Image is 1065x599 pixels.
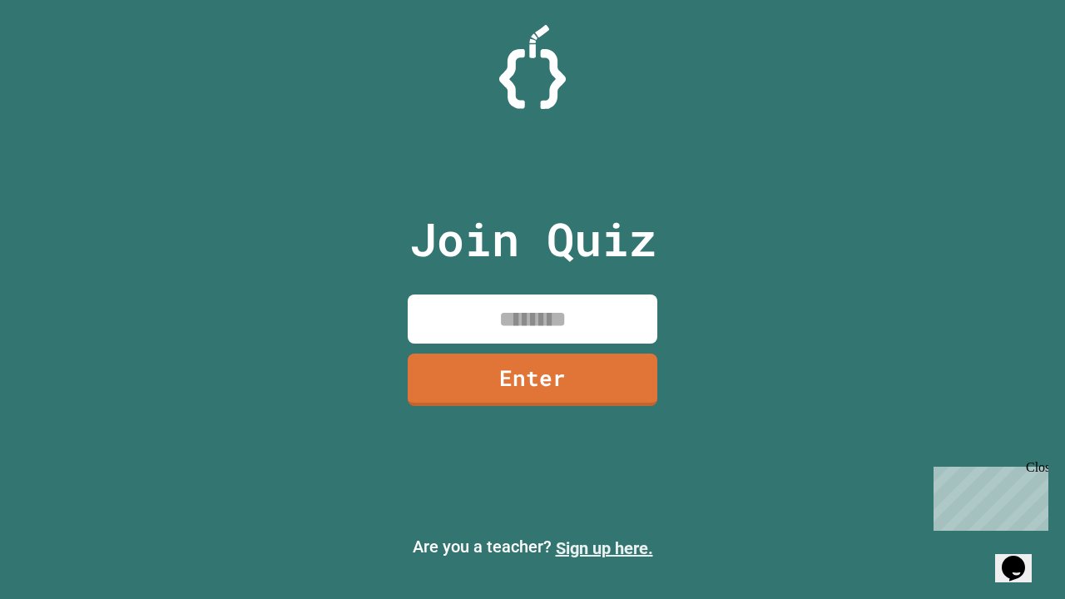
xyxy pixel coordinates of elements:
div: Chat with us now!Close [7,7,115,106]
p: Join Quiz [409,205,656,274]
img: Logo.svg [499,25,566,109]
iframe: chat widget [927,460,1048,531]
a: Sign up here. [556,538,653,558]
p: Are you a teacher? [13,534,1052,561]
iframe: chat widget [995,532,1048,582]
a: Enter [408,354,657,406]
